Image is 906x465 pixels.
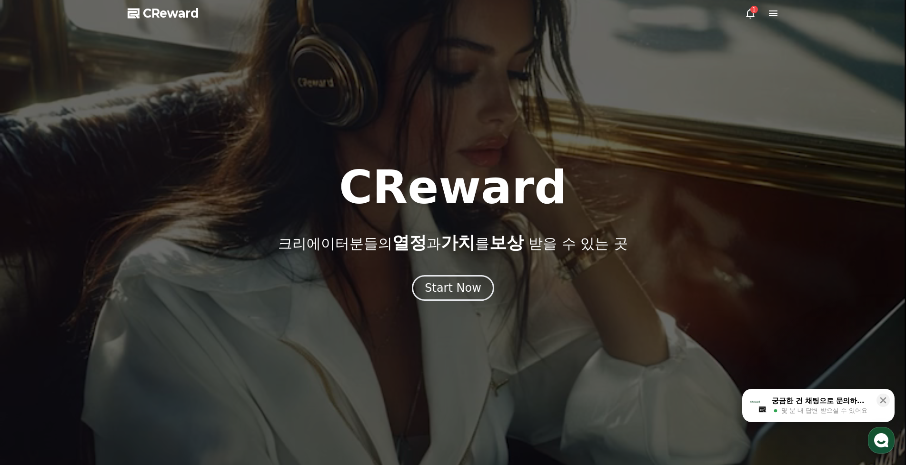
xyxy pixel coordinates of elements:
a: 1 [745,8,756,19]
p: 크리에이터분들의 과 를 받을 수 있는 곳 [278,233,627,252]
a: CReward [128,6,199,21]
div: Start Now [425,280,481,296]
div: 1 [750,6,758,13]
a: Start Now [412,285,494,294]
span: 보상 [489,233,524,252]
span: 열정 [392,233,427,252]
span: 가치 [441,233,475,252]
span: CReward [143,6,199,21]
h1: CReward [339,165,567,210]
button: Start Now [412,275,494,301]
